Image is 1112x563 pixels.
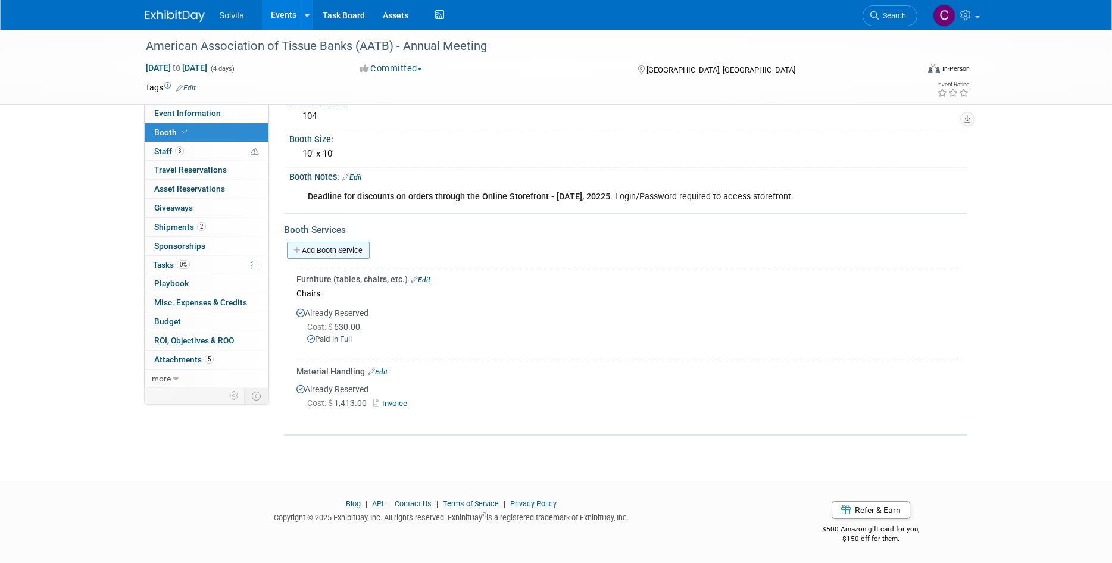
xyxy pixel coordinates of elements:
[210,65,235,73] span: (4 days)
[368,368,388,376] a: Edit
[145,237,268,255] a: Sponsorships
[356,62,427,75] button: Committed
[296,365,958,377] div: Material Handling
[443,499,499,508] a: Terms of Service
[942,64,970,73] div: In-Person
[296,377,958,420] div: Already Reserved
[342,173,362,182] a: Edit
[308,192,610,202] b: Deadline for discounts on orders through the Online Storefront - [DATE], 20225
[296,301,958,355] div: Already Reserved
[928,64,940,73] img: Format-Inperson.png
[154,108,221,118] span: Event Information
[307,322,334,331] span: Cost: $
[373,399,412,408] a: Invoice
[154,298,247,307] span: Misc. Expenses & Credits
[154,165,227,174] span: Travel Reservations
[847,62,970,80] div: Event Format
[395,499,432,508] a: Contact Us
[154,184,225,193] span: Asset Reservations
[176,84,196,92] a: Edit
[363,499,370,508] span: |
[289,168,967,183] div: Booth Notes:
[177,260,190,269] span: 0%
[175,146,184,155] span: 3
[142,36,899,57] div: American Association of Tissue Banks (AATB) - Annual Meeting
[385,499,393,508] span: |
[832,501,910,519] a: Refer & Earn
[145,274,268,293] a: Playbook
[154,127,190,137] span: Booth
[219,11,244,20] span: Solvita
[145,82,196,93] td: Tags
[307,322,365,331] span: 630.00
[145,509,757,523] div: Copyright © 2025 ExhibitDay, Inc. All rights reserved. ExhibitDay is a registered trademark of Ex...
[154,279,189,288] span: Playbook
[289,130,967,145] div: Booth Size:
[197,222,206,231] span: 2
[145,62,208,73] span: [DATE] [DATE]
[145,104,268,123] a: Event Information
[646,65,795,74] span: [GEOGRAPHIC_DATA], [GEOGRAPHIC_DATA]
[152,374,171,383] span: more
[296,273,958,285] div: Furniture (tables, chairs, etc.)
[372,499,383,508] a: API
[145,331,268,350] a: ROI, Objectives & ROO
[145,370,268,388] a: more
[145,161,268,179] a: Travel Reservations
[182,129,188,135] i: Booth reservation complete
[145,312,268,331] a: Budget
[346,499,361,508] a: Blog
[411,276,430,284] a: Edit
[775,517,967,544] div: $500 Amazon gift card for you,
[501,499,508,508] span: |
[937,82,969,87] div: Event Rating
[145,142,268,161] a: Staff3
[482,512,486,518] sup: ®
[154,222,206,232] span: Shipments
[245,388,269,404] td: Toggle Event Tabs
[298,107,958,126] div: 104
[224,388,245,404] td: Personalize Event Tab Strip
[154,317,181,326] span: Budget
[298,145,958,163] div: 10' x 10'
[145,351,268,369] a: Attachments5
[205,355,214,364] span: 5
[307,398,334,408] span: Cost: $
[296,285,958,301] div: Chairs
[863,5,917,26] a: Search
[145,123,268,142] a: Booth
[145,256,268,274] a: Tasks0%
[154,241,205,251] span: Sponsorships
[251,146,259,157] span: Potential Scheduling Conflict -- at least one attendee is tagged in another overlapping event.
[145,180,268,198] a: Asset Reservations
[154,355,214,364] span: Attachments
[145,199,268,217] a: Giveaways
[145,218,268,236] a: Shipments2
[287,242,370,259] a: Add Booth Service
[510,499,557,508] a: Privacy Policy
[299,185,836,209] div: . Login/Password required to access storefront.
[307,398,371,408] span: 1,413.00
[154,203,193,212] span: Giveaways
[433,499,441,508] span: |
[145,293,268,312] a: Misc. Expenses & Credits
[933,4,955,27] img: Cindy Miller
[153,260,190,270] span: Tasks
[307,334,958,345] div: Paid in Full
[879,11,906,20] span: Search
[284,223,967,236] div: Booth Services
[171,63,182,73] span: to
[775,534,967,544] div: $150 off for them.
[145,10,205,22] img: ExhibitDay
[154,146,184,156] span: Staff
[154,336,234,345] span: ROI, Objectives & ROO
